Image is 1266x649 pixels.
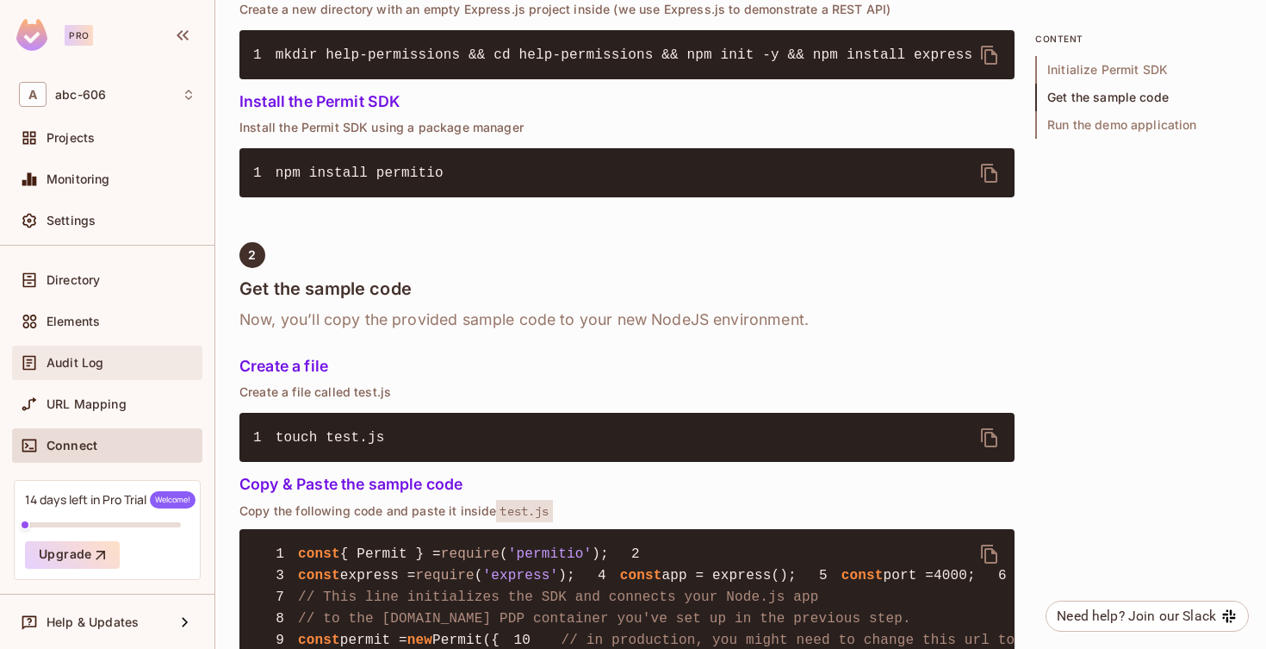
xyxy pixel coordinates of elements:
[1035,32,1242,46] p: content
[1035,84,1242,111] span: Get the sample code
[47,315,100,328] span: Elements
[239,3,1015,16] p: Create a new directory with an empty Express.js project inside (we use Express.js to demonstrate ...
[298,568,340,583] span: const
[253,45,276,66] span: 1
[239,476,1015,493] h5: Copy & Paste the sample code
[432,633,500,648] span: Permit({
[65,25,93,46] div: Pro
[239,278,1015,299] h4: Get the sample code
[441,546,500,562] span: require
[253,544,298,565] span: 1
[16,19,47,51] img: SReyMgAAAABJRU5ErkJggg==
[239,121,1015,134] p: Install the Permit SDK using a package manager
[575,565,620,586] span: 4
[558,568,575,583] span: );
[969,534,1010,575] button: delete
[298,611,911,627] span: // to the [DOMAIN_NAME] PDP container you've set up in the previous step.
[239,385,1015,399] p: Create a file called test.js
[340,568,416,583] span: express =
[1035,56,1242,84] span: Initialize Permit SDK
[47,131,95,145] span: Projects
[298,590,819,605] span: // This line initializes the SDK and connects your Node.js app
[609,544,654,565] span: 2
[276,165,444,181] span: npm install permitio
[25,491,195,509] div: 14 days left in Pro Trial
[592,546,609,562] span: );
[276,430,385,446] span: touch test.js
[298,546,340,562] span: const
[55,88,106,102] span: Workspace: abc-606
[934,568,967,583] span: 4000
[496,500,552,522] span: test.js
[508,546,593,562] span: 'permitio'
[239,309,1015,330] h6: Now, you’ll copy the provided sample code to your new NodeJS environment.
[253,163,276,184] span: 1
[969,417,1010,459] button: delete
[47,214,96,228] span: Settings
[475,568,483,583] span: (
[19,82,47,107] span: A
[239,93,1015,110] h5: Install the Permit SDK
[620,568,662,583] span: const
[340,546,441,562] span: { Permit } =
[841,568,884,583] span: const
[500,546,508,562] span: (
[407,633,432,648] span: new
[25,541,120,569] button: Upgrade
[47,397,127,411] span: URL Mapping
[150,491,195,509] span: Welcome!
[253,608,298,629] span: 8
[797,565,841,586] span: 5
[239,503,1015,519] p: Copy the following code and paste it inside
[1035,111,1242,139] span: Run the demo application
[47,439,97,452] span: Connect
[253,427,276,448] span: 1
[416,568,475,583] span: require
[883,568,934,583] span: port =
[47,273,100,287] span: Directory
[239,358,1015,375] h5: Create a file
[969,34,1010,76] button: delete
[969,153,1010,194] button: delete
[47,172,110,186] span: Monitoring
[1057,606,1216,627] div: Need help? Join our Slack
[47,356,103,370] span: Audit Log
[298,633,340,648] span: const
[662,568,797,583] span: app = express();
[47,615,139,629] span: Help & Updates
[340,633,407,648] span: permit =
[248,248,256,262] span: 2
[253,565,298,586] span: 3
[562,633,1183,648] span: // in production, you might need to change this url to fit your deployment
[483,568,559,583] span: 'express'
[276,47,972,63] span: mkdir help-permissions && cd help-permissions && npm init -y && npm install express
[253,587,298,608] span: 7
